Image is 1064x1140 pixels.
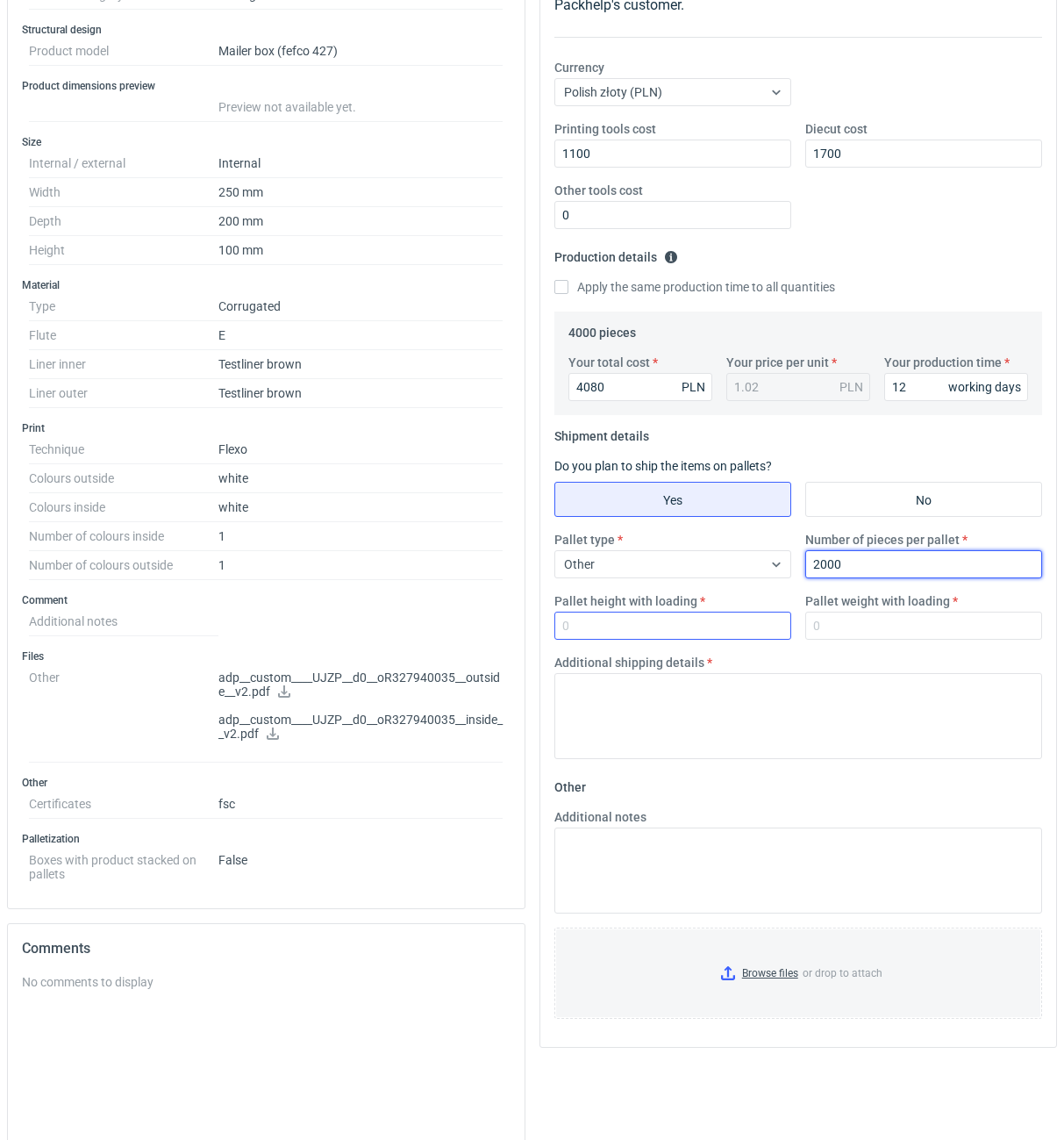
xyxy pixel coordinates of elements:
label: Printing tools cost [554,120,656,138]
dd: Testliner brown [218,379,503,408]
dd: False [218,846,503,881]
dt: Width [29,178,218,207]
p: adp__custom____UJZP__d0__oR327940035__inside__v2.pdf [218,713,503,742]
label: Pallet height with loading [554,592,697,610]
label: Additional shipping details [554,654,704,671]
dd: Corrugated [218,292,503,321]
input: 0 [568,373,712,401]
div: No comments to display [22,973,511,991]
span: Preview not available yet. [218,100,356,114]
h3: Other [22,776,511,790]
h3: Size [22,135,511,149]
label: Do you plan to ship the items on pallets? [554,459,772,473]
label: Pallet weight with loading [805,592,950,610]
div: PLN [839,378,863,396]
dt: Product model [29,37,218,66]
dt: Number of colours inside [29,522,218,551]
div: PLN [682,378,705,396]
label: Your production time [884,354,1002,371]
h3: Files [22,649,511,663]
dt: Type [29,292,218,321]
dd: Flexo [218,435,503,464]
label: Additional notes [554,808,646,826]
dd: 200 mm [218,207,503,236]
dt: Number of colours outside [29,551,218,580]
input: 0 [805,550,1042,578]
legend: Production details [554,243,678,264]
label: Yes [554,482,791,517]
dd: Mailer box (fefco 427) [218,37,503,66]
dt: Technique [29,435,218,464]
label: or drop to attach [555,928,1042,1018]
legend: 4000 pieces [568,319,636,340]
h3: Palletization [22,832,511,846]
dt: Internal / external [29,149,218,178]
dd: 100 mm [218,236,503,265]
h2: Comments [22,938,511,959]
span: Other [564,557,595,571]
label: Your price per unit [726,354,829,371]
dd: E [218,321,503,350]
dt: Certificates [29,790,218,819]
dt: Liner inner [29,350,218,379]
dd: white [218,493,503,522]
dt: Depth [29,207,218,236]
dd: fsc [218,790,503,819]
dd: Internal [218,149,503,178]
dd: white [218,464,503,493]
dt: Height [29,236,218,265]
dd: Testliner brown [218,350,503,379]
label: Pallet type [554,531,615,548]
h3: Product dimensions preview [22,79,511,93]
dd: 250 mm [218,178,503,207]
h3: Print [22,421,511,435]
dd: 1 [218,551,503,580]
p: adp__custom____UJZP__d0__oR327940035__outside__v2.pdf [218,670,503,700]
div: working days [948,378,1021,396]
label: Apply the same production time to all quantities [554,278,835,296]
input: 0 [884,373,1028,401]
h3: Structural design [22,23,511,37]
input: 0 [805,612,1042,640]
label: Number of pieces per pallet [805,531,960,548]
h3: Comment [22,593,511,607]
label: Other tools cost [554,182,643,199]
h3: Material [22,278,511,292]
dd: 1 [218,522,503,551]
label: No [805,482,1042,517]
legend: Shipment details [554,422,649,443]
dt: Flute [29,321,218,350]
input: 0 [554,612,791,640]
dt: Liner outer [29,379,218,408]
legend: Other [554,773,586,794]
dt: Colours inside [29,493,218,522]
dt: Additional notes [29,607,218,636]
input: 0 [554,201,791,229]
input: 0 [554,140,791,168]
span: Polish złoty (PLN) [564,85,662,99]
dt: Other [29,663,218,763]
input: 0 [805,140,1042,168]
dt: Boxes with product stacked on pallets [29,846,218,881]
label: Diecut cost [805,120,868,138]
label: Your total cost [568,354,650,371]
dt: Colours outside [29,464,218,493]
label: Currency [554,59,604,76]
